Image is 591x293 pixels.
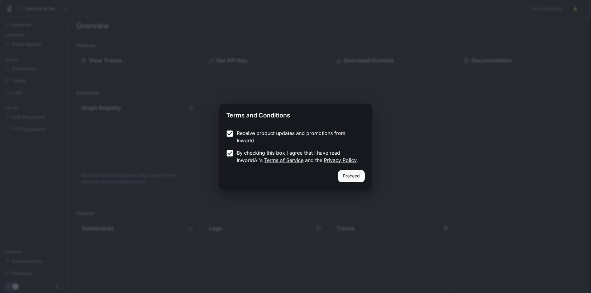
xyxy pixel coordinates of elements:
a: Privacy Policy [324,157,356,163]
p: Receive product updates and promotions from Inworld. [237,129,360,144]
button: Proceed [338,170,365,182]
a: Terms of Service [264,157,304,163]
h2: Terms and Conditions [219,104,372,125]
p: By checking this box I agree that I have read InworldAI's and the . [237,149,360,164]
